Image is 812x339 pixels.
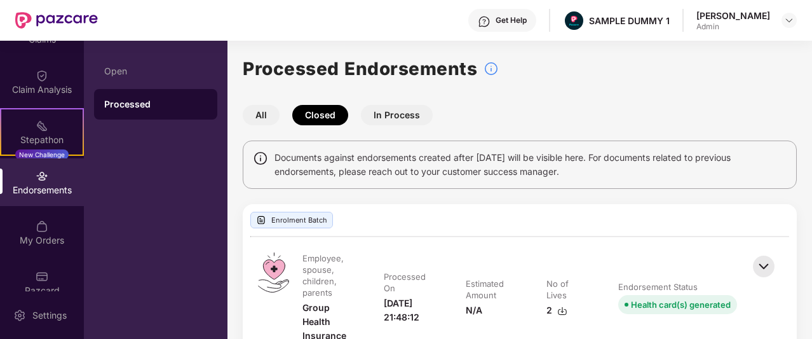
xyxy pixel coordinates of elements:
[274,151,787,179] span: Documents against endorsements created after [DATE] will be visible here. For documents related t...
[15,149,69,160] div: New Challenge
[546,303,567,317] div: 2
[466,303,482,317] div: N/A
[36,270,48,283] img: svg+xml;base64,PHN2ZyBpZD0iUGF6Y2FyZCIgeG1sbnM9Imh0dHA6Ly93d3cudzMub3JnLzIwMDAvc3ZnIiB3aWR0aD0iMj...
[384,271,438,294] div: Processed On
[256,215,266,225] img: svg+xml;base64,PHN2ZyBpZD0iVXBsb2FkX0xvZ3MiIGRhdGEtbmFtZT0iVXBsb2FkIExvZ3MiIHhtbG5zPSJodHRwOi8vd3...
[243,55,477,83] h1: Processed Endorsements
[784,15,794,25] img: svg+xml;base64,PHN2ZyBpZD0iRHJvcGRvd24tMzJ4MzIiIHhtbG5zPSJodHRwOi8vd3d3LnczLm9yZy8yMDAwL3N2ZyIgd2...
[13,309,26,322] img: svg+xml;base64,PHN2ZyBpZD0iU2V0dGluZy0yMHgyMCIgeG1sbnM9Imh0dHA6Ly93d3cudzMub3JnLzIwMDAvc3ZnIiB3aW...
[104,98,207,111] div: Processed
[696,22,770,32] div: Admin
[15,12,98,29] img: New Pazcare Logo
[384,296,440,324] div: [DATE] 21:48:12
[36,120,48,132] img: svg+xml;base64,PHN2ZyB4bWxucz0iaHR0cDovL3d3dy53My5vcmcvMjAwMC9zdmciIHdpZHRoPSIyMSIgaGVpZ2h0PSIyMC...
[36,220,48,233] img: svg+xml;base64,PHN2ZyBpZD0iTXlfT3JkZXJzIiBkYXRhLW5hbWU9Ik15IE9yZGVycyIgeG1sbnM9Imh0dHA6Ly93d3cudz...
[250,212,333,228] div: Enrolment Batch
[631,298,731,312] div: Health card(s) generated
[478,15,491,28] img: svg+xml;base64,PHN2ZyBpZD0iSGVscC0zMngzMiIgeG1sbnM9Imh0dHA6Ly93d3cudzMub3JnLzIwMDAvc3ZnIiB3aWR0aD...
[750,253,778,280] img: svg+xml;base64,PHN2ZyBpZD0iQmFjay0zMngzMiIgeG1sbnM9Imh0dHA6Ly93d3cudzMub3JnLzIwMDAvc3ZnIiB3aWR0aD...
[29,309,71,322] div: Settings
[36,170,48,183] img: svg+xml;base64,PHN2ZyBpZD0iRW5kb3JzZW1lbnRzIiB4bWxucz0iaHR0cDovL3d3dy53My5vcmcvMjAwMC9zdmciIHdpZH...
[565,11,583,30] img: Pazcare_Alternative_logo-01-01.png
[361,105,433,125] button: In Process
[546,278,590,301] div: No of Lives
[1,134,83,146] div: Stepathon
[496,15,527,25] div: Get Help
[618,281,698,293] div: Endorsement Status
[484,61,499,76] img: svg+xml;base64,PHN2ZyBpZD0iSW5mb18tXzMyeDMyIiBkYXRhLW5hbWU9IkluZm8gLSAzMngzMiIgeG1sbnM9Imh0dHA6Ly...
[302,253,356,298] div: Employee, spouse, children, parents
[557,306,567,316] img: svg+xml;base64,PHN2ZyBpZD0iRG93bmxvYWQtMzJ4MzIiIHhtbG5zPSJodHRwOi8vd3d3LnczLm9yZy8yMDAwL3N2ZyIgd2...
[253,151,268,166] img: svg+xml;base64,PHN2ZyBpZD0iSW5mbyIgeG1sbnM9Imh0dHA6Ly93d3cudzMub3JnLzIwMDAvc3ZnIiB3aWR0aD0iMTQiIG...
[466,278,518,301] div: Estimated Amount
[36,69,48,82] img: svg+xml;base64,PHN2ZyBpZD0iQ2xhaW0iIHhtbG5zPSJodHRwOi8vd3d3LnczLm9yZy8yMDAwL3N2ZyIgd2lkdGg9IjIwIi...
[258,253,289,293] img: svg+xml;base64,PHN2ZyB4bWxucz0iaHR0cDovL3d3dy53My5vcmcvMjAwMC9zdmciIHdpZHRoPSI0OS4zMiIgaGVpZ2h0PS...
[243,105,280,125] button: All
[104,66,207,76] div: Open
[589,15,670,27] div: SAMPLE DUMMY 1
[292,105,348,125] button: Closed
[696,10,770,22] div: [PERSON_NAME]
